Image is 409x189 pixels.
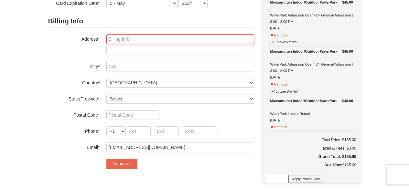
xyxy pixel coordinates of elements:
[270,87,297,95] button: [+] Locker Rental
[48,94,100,102] label: State/Province*
[267,137,356,143] h6: Total Price: $165.00
[106,159,137,169] button: Continue
[106,142,254,152] input: Email
[127,126,151,136] input: xxx
[270,79,287,88] button: Remove
[48,34,100,42] label: Address*
[342,98,353,104] strong: $30.00
[180,128,182,133] span: -
[290,175,323,183] button: Apply Promo Code
[48,110,100,118] label: Postal Code*
[324,163,342,167] strong: Due Now:
[270,37,297,45] button: [+] Locker Rental
[48,15,254,28] h2: Billing Info
[48,62,100,70] label: City*
[270,30,287,38] button: Remove
[342,48,353,55] strong: $45.00
[267,153,356,160] h5: Grand Total: $165.00
[106,34,254,44] input: Billing Info
[270,48,353,55] div: Massanutten Indoor/Outdoor WaterPark
[270,48,353,80] div: WaterPark Admission Over 42"- General Admission | 3:00 - 8:00 PM [DATE]
[48,78,100,86] label: Country*
[267,162,356,175] div: $165.00
[48,126,100,134] label: Phone*
[106,110,159,120] input: Postal Code
[270,122,287,130] button: Remove
[152,128,154,133] span: -
[270,98,353,104] div: Massanutten Indoor/Outdoor WaterPark
[48,142,100,151] label: Email*
[155,126,179,136] input: xxx
[267,145,356,152] div: Taxes & Fees: $0.00
[106,62,254,71] input: City
[270,98,353,123] div: WaterPark Locker Rental [DATE]
[183,126,216,136] input: xxxx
